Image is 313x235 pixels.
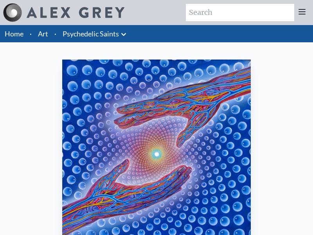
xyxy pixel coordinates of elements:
[38,28,48,39] a: Art
[27,25,35,42] li: ·
[5,29,23,38] a: Home
[186,4,294,21] input: Search
[63,28,119,39] a: Psychedelic Saints
[51,25,59,42] li: ·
